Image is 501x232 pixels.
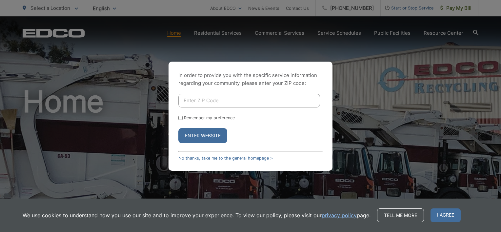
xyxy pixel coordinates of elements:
p: We use cookies to understand how you use our site and to improve your experience. To view our pol... [23,211,371,219]
p: In order to provide you with the specific service information regarding your community, please en... [178,71,323,87]
input: Enter ZIP Code [178,94,320,107]
span: I agree [431,208,461,222]
a: No thanks, take me to the general homepage > [178,156,273,161]
label: Remember my preference [184,115,235,120]
a: privacy policy [322,211,357,219]
a: Tell me more [377,208,424,222]
button: Enter Website [178,128,227,143]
